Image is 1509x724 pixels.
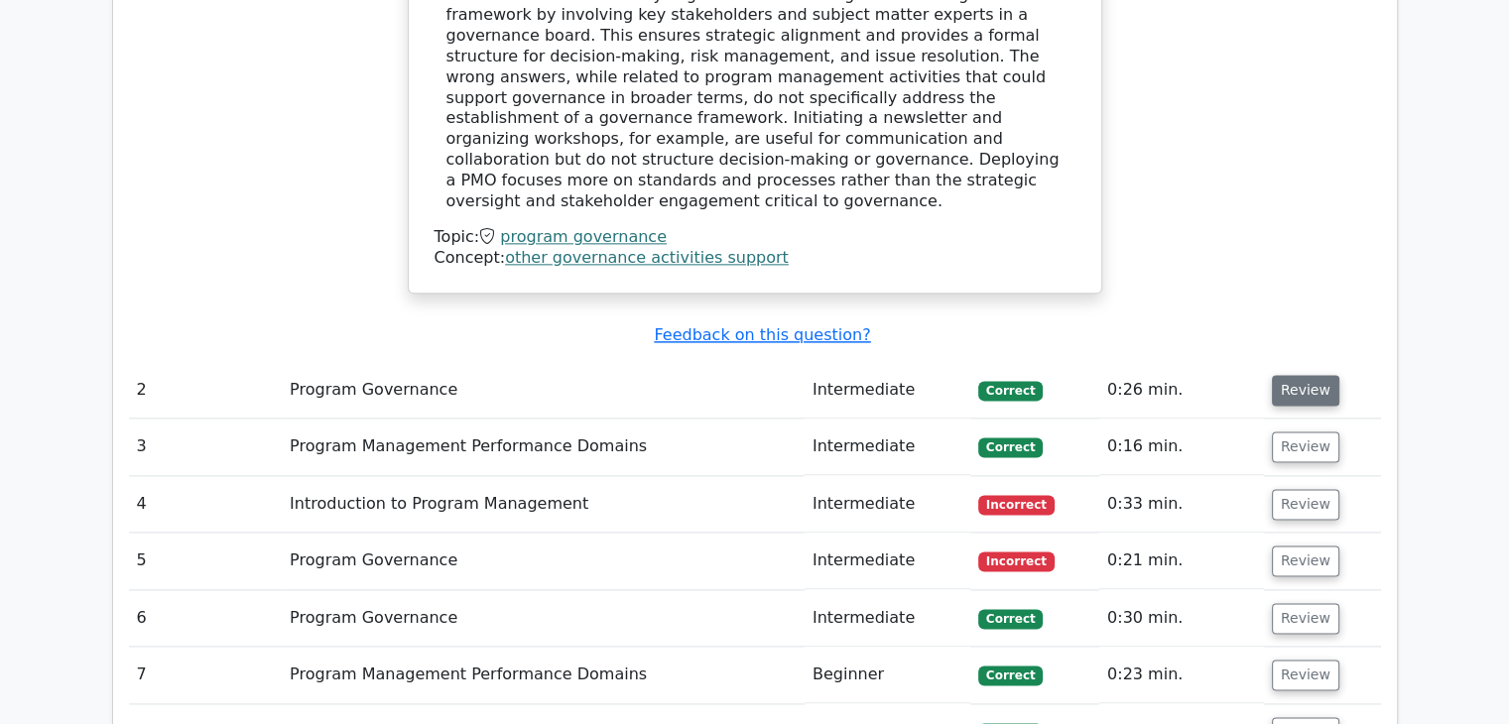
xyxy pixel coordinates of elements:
[978,551,1055,571] span: Incorrect
[654,325,870,344] a: Feedback on this question?
[282,533,805,589] td: Program Governance
[282,362,805,419] td: Program Governance
[978,665,1043,685] span: Correct
[282,590,805,647] td: Program Governance
[282,419,805,475] td: Program Management Performance Domains
[129,533,283,589] td: 5
[805,533,970,589] td: Intermediate
[1272,489,1339,520] button: Review
[1099,533,1264,589] td: 0:21 min.
[282,647,805,703] td: Program Management Performance Domains
[805,647,970,703] td: Beginner
[435,248,1075,269] div: Concept:
[1099,362,1264,419] td: 0:26 min.
[1099,476,1264,533] td: 0:33 min.
[978,609,1043,629] span: Correct
[978,437,1043,457] span: Correct
[1099,590,1264,647] td: 0:30 min.
[500,227,667,246] a: program governance
[1272,603,1339,634] button: Review
[805,419,970,475] td: Intermediate
[129,419,283,475] td: 3
[1099,419,1264,475] td: 0:16 min.
[805,590,970,647] td: Intermediate
[978,381,1043,401] span: Correct
[1272,660,1339,690] button: Review
[1272,545,1339,576] button: Review
[805,476,970,533] td: Intermediate
[1272,431,1339,462] button: Review
[505,248,789,267] a: other governance activities support
[978,495,1055,515] span: Incorrect
[282,476,805,533] td: Introduction to Program Management
[129,647,283,703] td: 7
[129,362,283,419] td: 2
[435,227,1075,248] div: Topic:
[129,590,283,647] td: 6
[805,362,970,419] td: Intermediate
[1099,647,1264,703] td: 0:23 min.
[1272,375,1339,406] button: Review
[129,476,283,533] td: 4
